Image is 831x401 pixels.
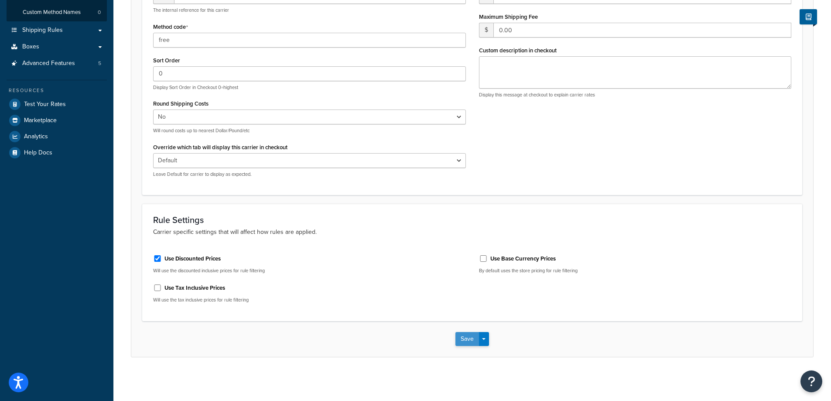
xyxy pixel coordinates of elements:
[800,370,822,392] button: Open Resource Center
[800,9,817,24] button: Show Help Docs
[490,255,556,263] label: Use Base Currency Prices
[7,39,107,55] a: Boxes
[7,22,107,38] a: Shipping Rules
[7,55,107,72] li: Advanced Features
[7,4,107,21] a: Custom Method Names0
[23,9,81,16] span: Custom Method Names
[153,267,466,274] p: Will use the discounted inclusive prices for rule filtering
[153,227,791,237] p: Carrier specific settings that will affect how rules are applied.
[24,149,52,157] span: Help Docs
[22,27,63,34] span: Shipping Rules
[164,255,221,263] label: Use Discounted Prices
[153,100,209,107] label: Round Shipping Costs
[153,7,466,14] p: The internal reference for this carrier
[479,47,557,54] label: Custom description in checkout
[153,144,287,151] label: Override which tab will display this carrier in checkout
[98,9,101,16] span: 0
[22,60,75,67] span: Advanced Features
[153,215,791,225] h3: Rule Settings
[455,332,479,346] button: Save
[479,23,493,38] span: $
[153,171,466,178] p: Leave Default for carrier to display as expected.
[479,92,792,98] p: Display this message at checkout to explain carrier rates
[24,101,66,108] span: Test Your Rates
[479,14,538,20] label: Maximum Shipping Fee
[7,113,107,128] a: Marketplace
[164,284,225,292] label: Use Tax Inclusive Prices
[153,297,466,303] p: Will use the tax inclusive prices for rule filtering
[24,117,57,124] span: Marketplace
[7,87,107,94] div: Resources
[7,96,107,112] a: Test Your Rates
[7,129,107,144] a: Analytics
[153,24,188,31] label: Method code
[98,60,101,67] span: 5
[7,55,107,72] a: Advanced Features5
[153,84,466,91] p: Display Sort Order in Checkout 0=highest
[7,4,107,21] li: Custom Method Names
[22,43,39,51] span: Boxes
[24,133,48,141] span: Analytics
[153,57,180,64] label: Sort Order
[479,267,792,274] p: By default uses the store pricing for rule filtering
[7,145,107,161] a: Help Docs
[153,127,466,134] p: Will round costs up to nearest Dollar/Pound/etc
